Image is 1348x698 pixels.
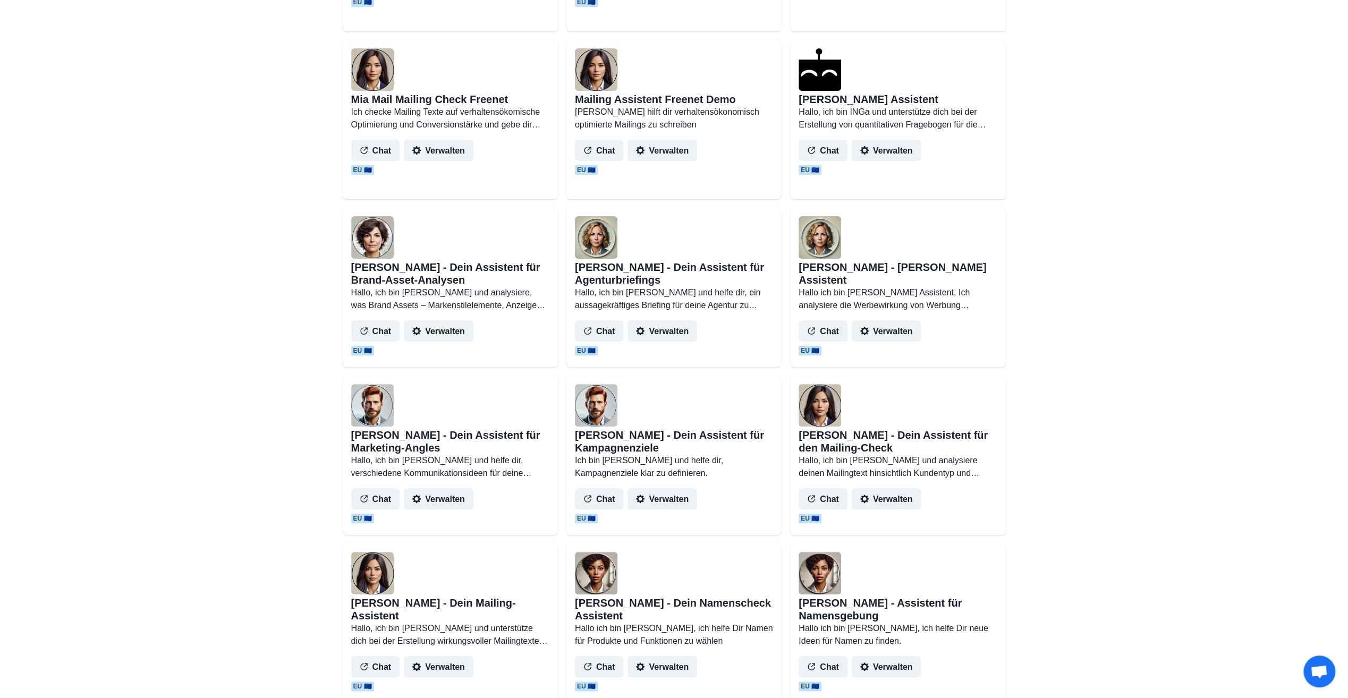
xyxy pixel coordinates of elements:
img: user%2F1575%2F214e5ba0-c25b-4eac-9e00-02229638965f [351,384,394,427]
button: Verwalten [852,656,921,677]
img: user%2F1575%2F314ae972-20c1-4859-9e71-7440614ec279 [575,384,617,427]
button: Verwalten [852,140,921,161]
span: EU 🇪🇺 [351,682,374,691]
span: EU 🇪🇺 [799,346,821,355]
p: Ich bin [PERSON_NAME] und helfe dir, Kampagnenziele klar zu definieren. [575,454,773,480]
p: [PERSON_NAME] hilft dir verhaltensökonomisch optimierte Mailings zu schreiben [575,106,773,131]
button: Chat [799,320,847,342]
button: Verwalten [628,320,697,342]
button: Verwalten [628,488,697,509]
button: Chat [799,140,847,161]
button: Chat [575,320,624,342]
h2: [PERSON_NAME] - Dein Namenscheck Assistent [575,597,773,622]
button: Chat [575,488,624,509]
h2: [PERSON_NAME] - Dein Assistent für den Mailing-Check [799,429,997,454]
button: Chat [575,656,624,677]
span: EU 🇪🇺 [575,682,598,691]
button: Chat [799,488,847,509]
button: Chat [351,140,400,161]
img: user%2F1575%2Fe3b32c10-4d50-4034-9570-5c9c01f74afa [575,552,617,594]
p: Hallo, ich bin [PERSON_NAME] und helfe dir, verschiedene Kommunikationsideen für deine Kampagnen ... [351,454,549,480]
p: Hallo, ich bin [PERSON_NAME] und unterstütze dich bei der Erstellung wirkungsvoller Mailingtexte ... [351,622,549,648]
p: Hallo, ich bin [PERSON_NAME] und helfe dir, ein aussagekräftiges Briefing für deine Agentur zu er... [575,286,773,312]
button: Verwalten [404,656,473,677]
img: user%2F1575%2Fd5a988be-9051-4ace-b342-79949a138363 [575,48,617,91]
h2: [PERSON_NAME] - [PERSON_NAME] Assistent [799,261,997,286]
img: user%2F1575%2Fa857414d-6e11-457f-9041-a6c332b5d28f [575,216,617,259]
button: Verwalten [404,140,473,161]
h2: [PERSON_NAME] - Dein Assistent für Kampagnenziele [575,429,773,454]
span: EU 🇪🇺 [575,346,598,355]
h2: [PERSON_NAME] Assistent [799,93,938,106]
img: user%2F1575%2Ff0bc8046-f7bc-4d78-942e-32b296adc5df [799,216,841,259]
button: Verwalten [404,488,473,509]
span: EU 🇪🇺 [351,514,374,523]
p: Hallo, ich bin [PERSON_NAME] und analysiere deinen Mailingtext hinsichtlich Kundentyp und Convers... [799,454,997,480]
span: EU 🇪🇺 [351,346,374,355]
span: EU 🇪🇺 [575,514,598,523]
img: user%2F1575%2F5d91b398-cf91-49bc-a2dd-188c046b8918 [799,552,841,594]
img: user%2F1575%2Fdaacc44d-89f3-4e27-b633-d9af7b28215b [799,384,841,427]
h2: [PERSON_NAME] - Assistent für Namensgebung [799,597,997,622]
h2: [PERSON_NAME] - Dein Assistent für Brand-Asset-Analysen [351,261,549,286]
p: Hallo, ich bin [PERSON_NAME] und analysiere, was Brand Assets – Markenstilelemente, Anzeigen, Web... [351,286,549,312]
p: Hallo ich bin [PERSON_NAME] Assistent. Ich analysiere die Werbewirkung von Werbung (Anzeigen, Pla... [799,286,997,312]
h2: Mia Mail Mailing Check Freenet [351,93,508,106]
button: Chat [351,320,400,342]
img: user%2F1575%2Fe8db13bb-05e7-43ef-80ac-4328a3f0459f [351,552,394,594]
h2: Mailing Assistent Freenet Demo [575,93,736,106]
img: user%2F1575%2F60079662-10f3-481d-8644-47532124b92b [351,216,394,259]
span: EU 🇪🇺 [351,165,374,175]
span: EU 🇪🇺 [799,165,821,175]
h2: [PERSON_NAME] - Dein Assistent für Marketing-Angles [351,429,549,454]
h2: [PERSON_NAME] - Dein Mailing-Assistent [351,597,549,622]
button: Verwalten [628,140,697,161]
button: Chat [799,656,847,677]
img: user%2F1575%2F603425df-c5aa-4f97-98fe-91697010a695 [351,48,394,91]
p: Hallo ich bin [PERSON_NAME], ich helfe Dir neue Ideen für Namen zu finden. [799,622,997,648]
span: EU 🇪🇺 [575,165,598,175]
button: Verwalten [852,488,921,509]
p: Ich checke Mailing Texte auf verhaltensökomische Optimierung und Conversionstärke und gebe dir ei... [351,106,549,131]
button: Verwalten [404,320,473,342]
button: Chat [351,656,400,677]
h2: [PERSON_NAME] - Dein Assistent für Agenturbriefings [575,261,773,286]
p: Hallo ich bin [PERSON_NAME], ich helfe Dir Namen für Produkte und Funktionen zu wählen [575,622,773,648]
span: EU 🇪🇺 [799,682,821,691]
span: EU 🇪🇺 [799,514,821,523]
button: Verwalten [628,656,697,677]
button: Chat [575,140,624,161]
a: Chat öffnen [1303,656,1335,687]
p: Hallo, ich bin INGa und unterstütze dich bei der Erstellung von quantitativen Fragebogen für die ... [799,106,997,131]
img: agenthostmascotdark.ico [799,48,841,91]
button: Verwalten [852,320,921,342]
button: Chat [351,488,400,509]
